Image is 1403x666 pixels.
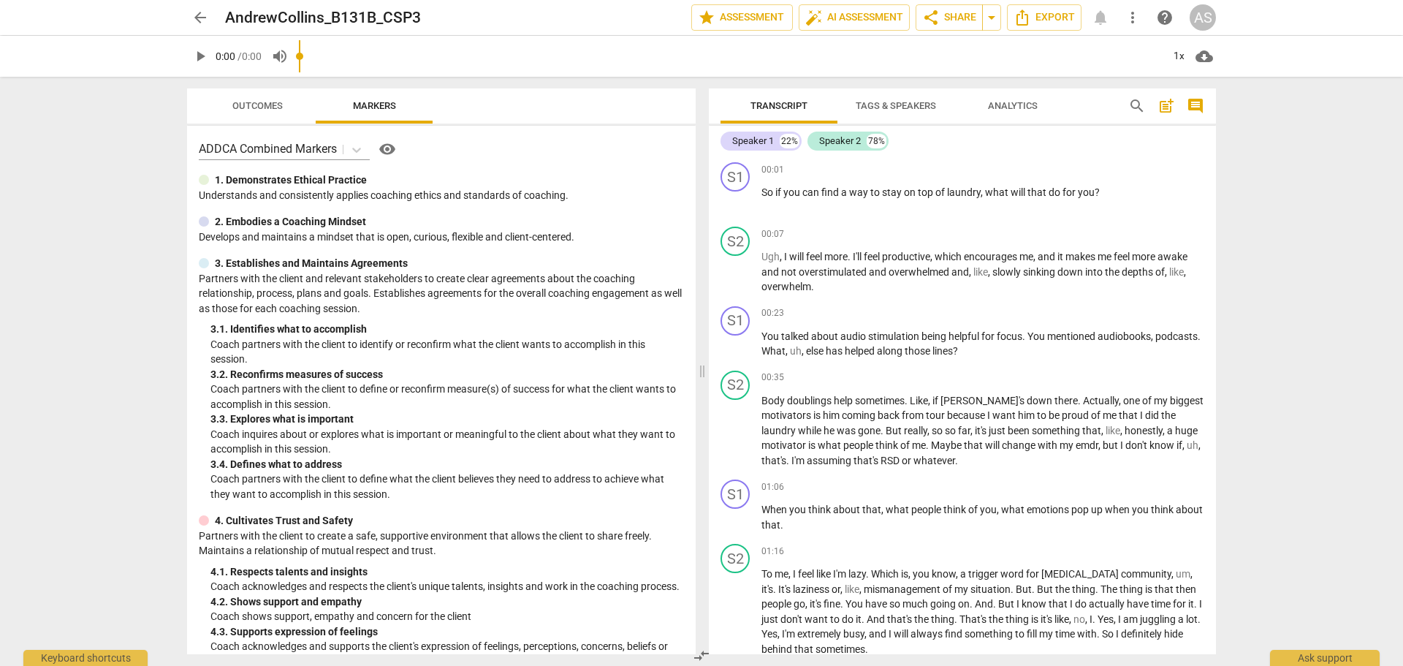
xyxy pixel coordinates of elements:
[930,251,935,262] span: ,
[199,140,337,157] p: ADDCA Combined Markers
[215,513,353,529] p: 4. Cultivates Trust and Safety
[848,568,866,580] span: lazy
[1008,425,1032,436] span: been
[935,186,947,198] span: of
[970,425,975,436] span: ,
[845,345,877,357] span: helped
[916,4,983,31] button: Share
[947,186,981,198] span: laundry
[788,568,793,580] span: ,
[761,330,781,342] span: You
[1095,186,1100,198] span: ?
[870,186,882,198] span: to
[973,266,988,278] span: Filler word
[988,100,1038,111] span: Analytics
[1163,425,1167,436] span: ,
[928,395,932,406] span: ,
[210,472,684,502] p: Coach partners with the client to define what the client believes they need to address to achieve...
[1125,439,1149,451] span: don't
[837,425,858,436] span: was
[985,186,1011,198] span: what
[905,395,910,406] span: .
[900,439,912,451] span: of
[1078,186,1095,198] span: you
[1033,251,1038,262] span: ,
[904,425,927,436] span: really
[1091,409,1103,421] span: of
[1049,409,1062,421] span: be
[848,251,853,262] span: .
[902,409,926,421] span: from
[833,504,862,515] span: about
[989,425,1008,436] span: just
[1198,439,1201,451] span: ,
[864,251,882,262] span: feel
[216,50,235,62] span: 0:00
[853,455,881,466] span: that's
[720,371,750,400] div: Change speaker
[199,230,684,245] p: Develops and maintains a mindset that is open, curious, flexible and client-centered.
[1091,504,1105,515] span: up
[969,266,973,278] span: ,
[1119,409,1140,421] span: that
[1176,439,1182,451] span: if
[23,650,148,666] div: Keyboard shortcuts
[983,9,1000,26] span: arrow_drop_down
[964,251,1019,262] span: encourages
[1049,186,1062,198] span: do
[761,409,813,421] span: motivators
[1122,266,1155,278] span: depths
[720,480,750,509] div: Change speaker
[790,345,802,357] span: Filler word
[789,251,806,262] span: will
[1187,439,1198,451] span: Filler word
[1038,439,1060,451] span: with
[881,504,886,515] span: ,
[905,345,932,357] span: those
[833,568,848,580] span: I'm
[1047,330,1098,342] span: mentioned
[964,439,985,451] span: that
[980,504,997,515] span: you
[821,186,841,198] span: find
[1151,504,1176,515] span: think
[691,4,793,31] button: Assessment
[1065,251,1098,262] span: makes
[1170,395,1204,406] span: biggest
[1071,504,1091,515] span: pop
[1270,650,1380,666] div: Ask support
[1123,395,1142,406] span: one
[720,227,750,256] div: Change speaker
[947,409,987,421] span: because
[918,186,935,198] span: top
[1125,94,1149,118] button: Search
[805,9,903,26] span: AI Assessment
[1155,94,1178,118] button: Add summary
[882,251,930,262] span: productive
[921,330,948,342] span: being
[786,345,790,357] span: ,
[732,134,774,148] div: Speaker 1
[981,330,997,342] span: for
[1078,395,1083,406] span: .
[780,134,799,148] div: 22%
[940,395,1027,406] span: [PERSON_NAME]'s
[1167,425,1175,436] span: a
[761,425,798,436] span: laundry
[955,455,958,466] span: .
[1161,409,1176,421] span: the
[1062,409,1091,421] span: proud
[823,409,842,421] span: him
[1076,439,1098,451] span: emdr
[1103,409,1119,421] span: me
[1176,504,1203,515] span: about
[843,439,875,451] span: people
[210,337,684,367] p: Coach partners with the client to identify or reconfirm what the client wants to accomplish in th...
[267,43,293,69] button: Volume
[780,251,784,262] span: ,
[1114,251,1132,262] span: feel
[199,188,684,203] p: Understands and consistently applies coaching ethics and standards of coaching.
[862,504,881,515] span: that
[802,345,806,357] span: ,
[761,519,780,531] span: that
